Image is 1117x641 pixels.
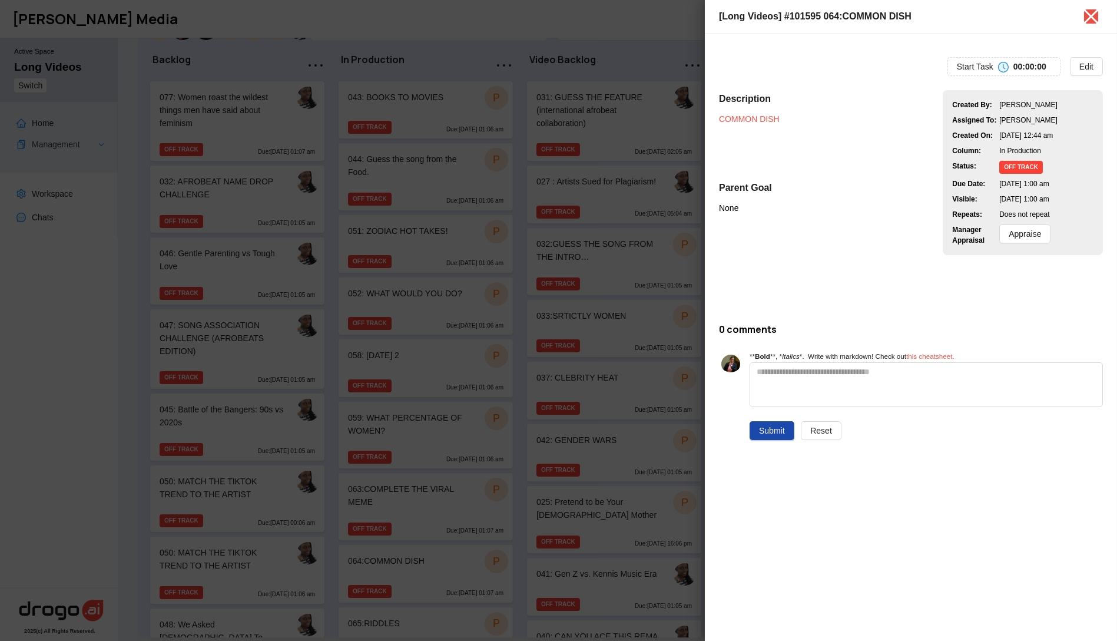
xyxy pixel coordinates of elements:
div: Repeats: [952,209,999,220]
button: Edit [1070,57,1103,76]
div: Created By: [952,100,999,110]
p: ​ ​ [719,114,780,124]
div: Does not repeat [999,209,1093,220]
span: Appraise [1009,227,1041,240]
a: COMMON DISH [719,114,780,124]
i: Italics [782,352,800,360]
button: Reset [801,421,841,440]
a: this cheatsheet. [906,352,954,360]
h6: 0 comments [719,324,1103,335]
div: [Long Videos] #101595 064:COMMON DISH [719,9,1070,24]
h5: Description [719,92,780,106]
button: Appraise [999,224,1050,243]
span: Reset [810,424,832,437]
button: Start Taskclock-circle00:00:00 [947,57,1060,76]
b: 00 : 00 : 00 [1013,62,1046,71]
img: d2vo5abdy0zpcdwd8eih.jpg [721,355,740,374]
div: Assigned To: [952,115,999,125]
div: [DATE] 1:00 am [999,179,1093,189]
div: Visible: [952,194,999,204]
small: ** **, * *. Write with markdown! Check out [750,352,954,360]
div: Due Date: [952,179,999,189]
div: [PERSON_NAME] [999,100,1093,110]
span: Edit [1079,60,1093,73]
span: close [1082,7,1101,26]
p: None [719,203,772,213]
h5: Parent Goal [719,181,772,195]
span: Start Task [957,60,993,73]
span: OFF TRACK [999,161,1043,174]
div: [DATE] 12:44 am [999,130,1093,141]
button: Close [1084,9,1098,24]
span: clock-circle [998,62,1009,72]
div: [DATE] 1:00 am [999,194,1093,204]
div: Status: [952,161,999,174]
div: [PERSON_NAME] [999,115,1093,125]
b: Bold [755,352,770,360]
div: Column: [952,146,999,156]
div: Created On: [952,130,999,141]
div: Manager Appraisal [952,224,999,246]
button: Submit [750,421,794,440]
div: In Production [999,146,1093,156]
span: Submit [759,424,785,437]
